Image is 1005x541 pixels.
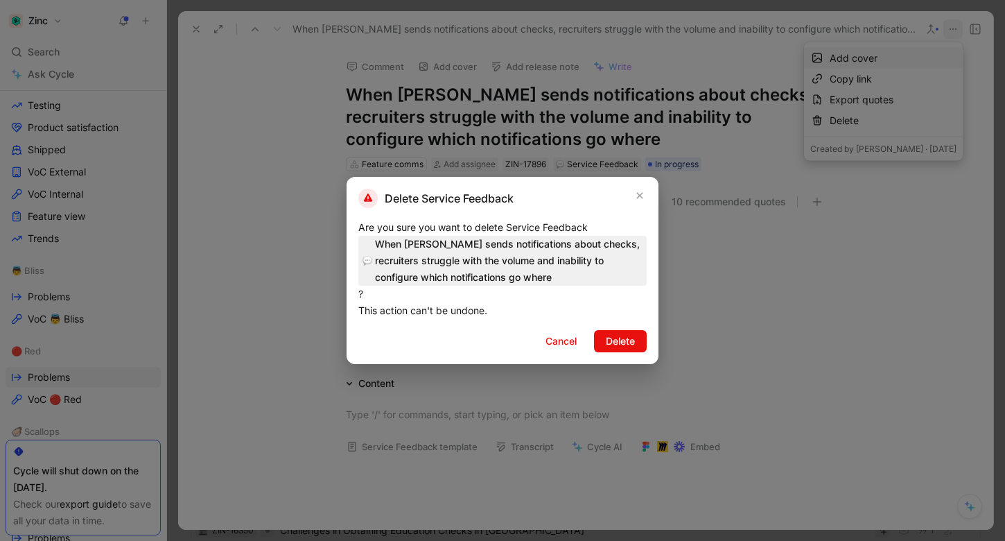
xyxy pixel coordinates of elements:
h2: Delete Service Feedback [358,189,514,208]
span: Delete [606,333,635,350]
button: Cancel [534,330,588,352]
span: Cancel [545,333,577,350]
span: When [PERSON_NAME] sends notifications about checks, recruiters struggle with the volume and inab... [358,236,647,286]
img: 💬 [362,256,372,266]
button: Delete [594,330,647,352]
div: Are you sure you want to delete Service Feedback ? This action can't be undone. [358,219,647,319]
